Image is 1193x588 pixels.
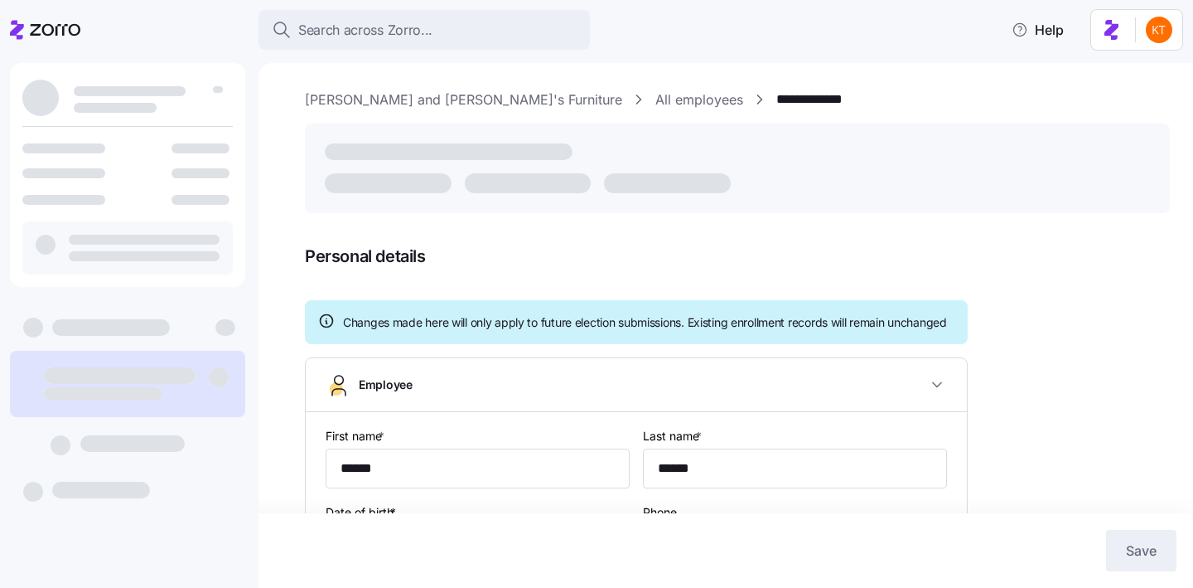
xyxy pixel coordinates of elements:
[1146,17,1172,43] img: aad2ddc74cf02b1998d54877cdc71599
[343,314,947,331] span: Changes made here will only apply to future election submissions. Existing enrollment records wil...
[1106,530,1176,571] button: Save
[655,90,743,110] a: All employees
[298,20,432,41] span: Search across Zorro...
[998,13,1077,46] button: Help
[306,358,967,412] button: Employee
[1012,20,1064,40] span: Help
[258,10,590,50] button: Search across Zorro...
[326,427,388,445] label: First name
[305,90,622,110] a: [PERSON_NAME] and [PERSON_NAME]'s Furniture
[643,427,705,445] label: Last name
[326,503,399,522] label: Date of birth
[643,503,677,522] label: Phone
[359,377,413,393] span: Employee
[1126,541,1157,561] span: Save
[305,243,1170,270] span: Personal details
